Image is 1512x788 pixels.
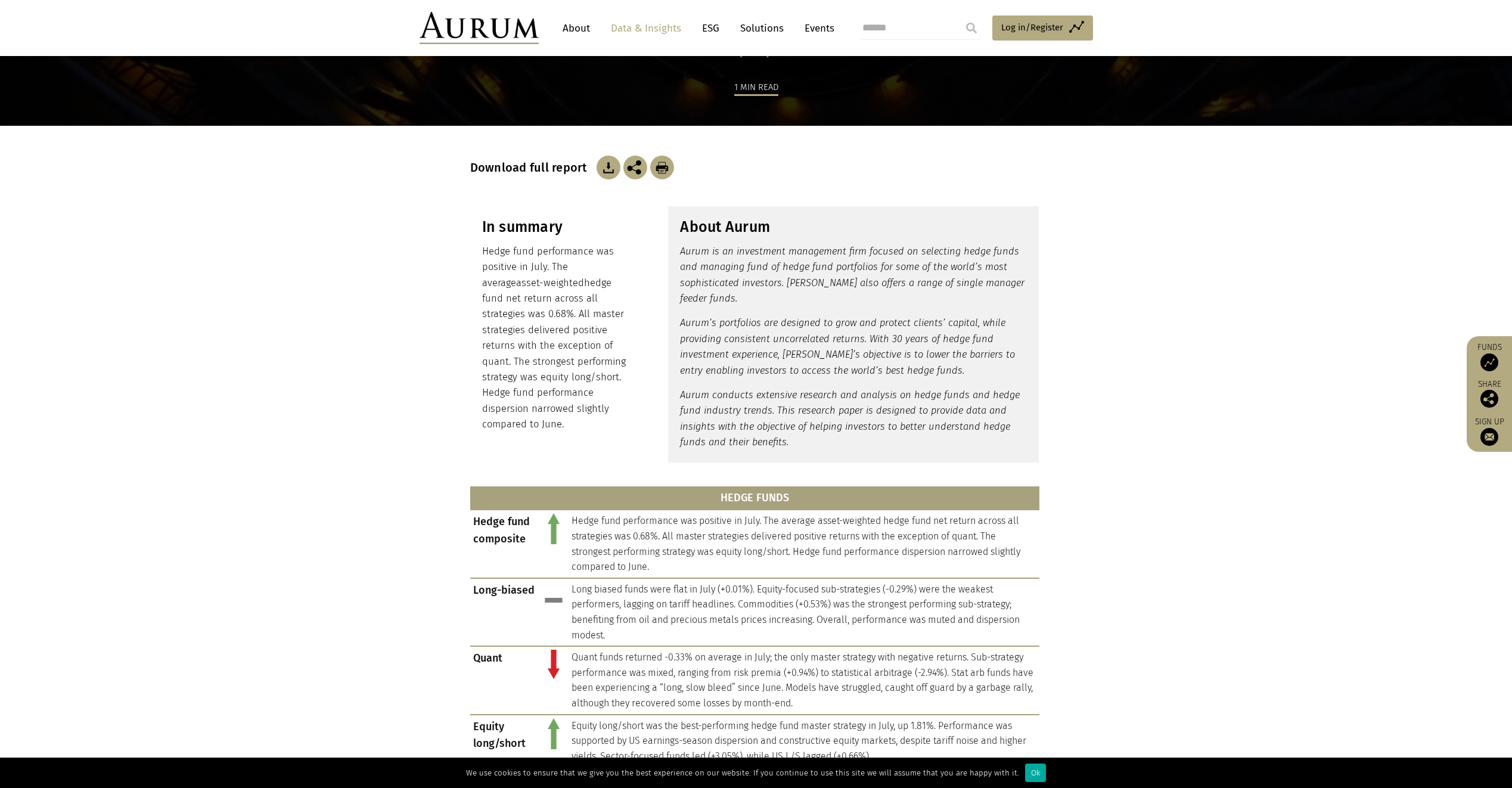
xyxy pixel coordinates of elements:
h3: About Aurum [680,218,1027,236]
input: Submit [960,16,983,40]
img: Access Funds [1480,353,1498,371]
img: Share this post [623,156,647,179]
a: Solutions [734,17,790,39]
img: Download Article [650,156,674,179]
em: Aurum’s portfolios are designed to grow and protect clients’ capital, while providing consistent ... [680,317,1015,376]
td: Hedge fund composite [470,510,539,578]
a: Sign up [1473,417,1506,446]
div: 1 min read [734,80,778,96]
img: Share this post [1480,390,1498,408]
img: Download Article [597,156,620,179]
td: Hedge fund performance was positive in July. The average asset-weighted hedge fund net return acr... [569,510,1039,578]
p: Hedge fund performance was positive in July. The average hedge fund net return across all strateg... [482,244,631,433]
td: Quant funds returned -0.33% on average in July; the only master strategy with negative returns. S... [569,646,1039,714]
td: Equity long/short [470,715,539,768]
h3: Download full report [470,160,594,175]
th: HEDGE FUNDS [470,486,1039,510]
td: Equity long/short was the best-performing hedge fund master strategy in July, up 1.81%. Performan... [569,715,1039,768]
div: Ok [1025,764,1046,782]
a: Funds [1473,342,1506,371]
em: Aurum is an investment management firm focused on selecting hedge funds and managing fund of hedg... [680,246,1024,304]
td: Long-biased [470,578,539,646]
div: Share [1473,380,1506,408]
h3: In summary [482,218,631,236]
a: Log in/Register [992,15,1093,41]
img: Aurum [420,12,539,44]
img: Sign up to our newsletter [1480,428,1498,446]
em: Aurum conducts extensive research and analysis on hedge funds and hedge fund industry trends. Thi... [680,389,1020,448]
span: asset-weighted [516,277,584,288]
a: ESG [696,17,725,39]
span: Log in/Register [1001,20,1063,35]
a: Data & Insights [605,17,687,39]
td: Long biased funds were flat in July (+0.01%). Equity-focused sub-strategies (-0.29%) were the wea... [569,578,1039,646]
a: About [557,17,596,39]
td: Quant [470,646,539,714]
a: Events [799,17,834,39]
